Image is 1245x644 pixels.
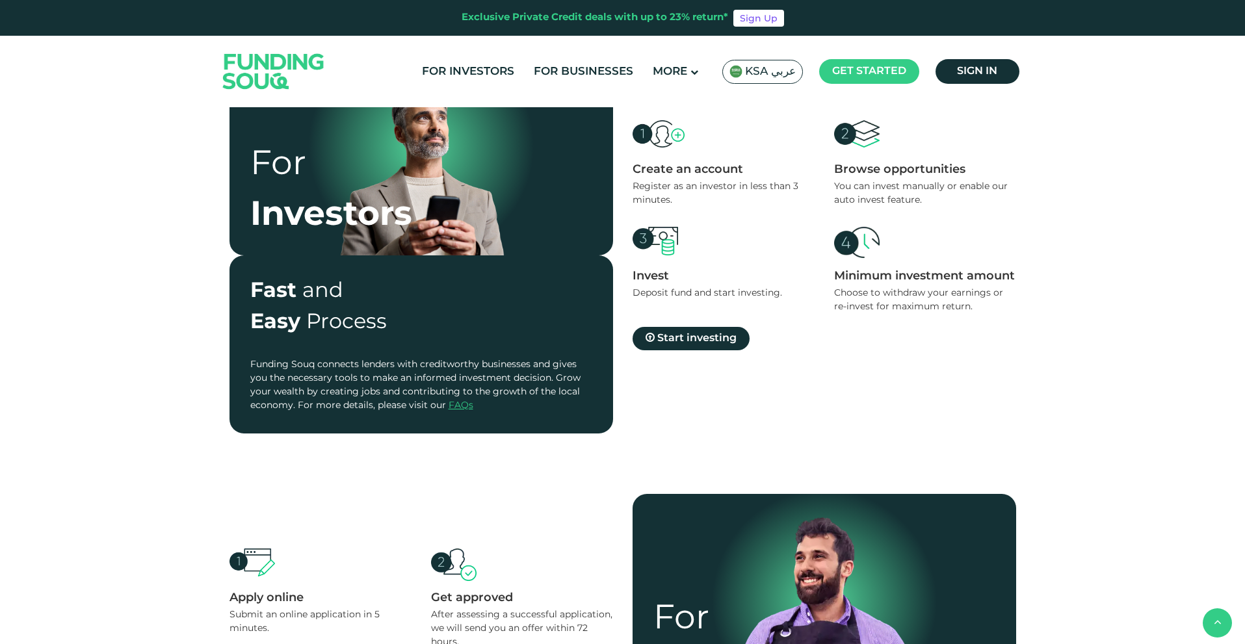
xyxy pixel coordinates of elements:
[834,120,880,148] img: create account
[834,269,1016,283] div: Minimum investment amount
[745,64,796,79] span: KSA عربي
[729,65,742,78] img: SA Flag
[633,120,685,148] img: create account
[633,287,815,300] div: Deposit fund and start investing.
[633,227,678,255] img: create account
[657,333,737,343] span: Start investing
[834,287,1016,314] div: Choose to withdraw your earnings or re-invest for maximum return.
[250,281,296,302] span: Fast
[210,38,337,104] img: Logo
[832,66,906,76] span: Get started
[653,66,687,77] span: More
[834,162,1016,177] div: Browse opportunities
[531,61,636,83] a: For Businesses
[633,162,815,177] div: Create an account
[324,58,519,255] img: for-borrower
[1203,608,1232,638] button: back
[462,10,728,25] div: Exclusive Private Credit deals with up to 23% return*
[306,313,387,333] span: Process
[419,61,518,83] a: For Investors
[834,180,1016,207] div: You can invest manually or enable our auto invest feature.
[633,180,815,207] div: Register as an investor in less than 3 minutes.
[633,327,750,350] a: Start investing
[936,59,1019,84] a: Sign in
[229,591,412,605] div: Apply online
[733,10,784,27] a: Sign Up
[229,548,275,576] img: create account
[957,66,997,76] span: Sign in
[431,591,613,605] div: Get approved
[250,313,300,333] span: Easy
[229,608,412,636] div: Submit an online application in 5 minutes.
[250,360,581,410] span: Funding Souq connects lenders with creditworthy businesses and gives you the necessary tools to m...
[250,140,412,190] div: For
[250,190,412,241] div: Investors
[834,227,880,258] img: create account
[302,281,343,302] span: and
[633,269,815,283] div: Invest
[431,548,477,582] img: create account
[449,401,473,410] a: FAQs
